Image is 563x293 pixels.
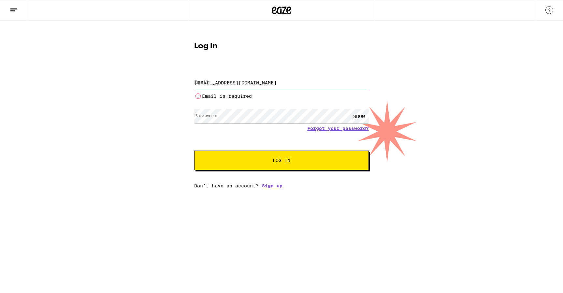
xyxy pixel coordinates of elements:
[349,109,369,124] div: SHOW
[194,42,369,50] h1: Log In
[273,158,290,163] span: Log In
[194,75,369,90] input: Email
[262,183,282,188] a: Sign up
[194,151,369,170] button: Log In
[307,126,369,131] a: Forgot your password?
[4,5,47,10] span: Hi. Need any help?
[194,80,209,85] label: Email
[194,183,369,188] div: Don't have an account?
[194,92,369,100] li: Email is required
[194,113,218,118] label: Password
